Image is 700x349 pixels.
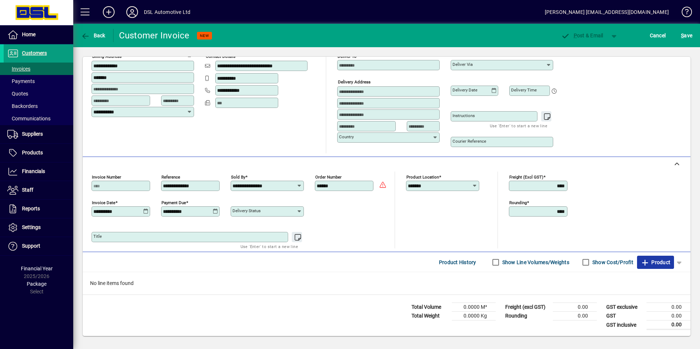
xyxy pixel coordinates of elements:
[144,6,190,18] div: DSL Automotive Ltd
[603,303,647,312] td: GST exclusive
[22,224,41,230] span: Settings
[641,256,670,268] span: Product
[452,312,496,320] td: 0.0000 Kg
[408,312,452,320] td: Total Weight
[509,174,543,180] mat-label: Freight (excl GST)
[184,48,196,60] button: Copy to Delivery address
[4,237,73,255] a: Support
[7,91,28,97] span: Quotes
[4,125,73,143] a: Suppliers
[83,272,690,294] div: No line items found
[4,181,73,199] a: Staff
[22,187,33,193] span: Staff
[453,139,486,144] mat-label: Courier Reference
[406,174,439,180] mat-label: Product location
[4,75,73,87] a: Payments
[647,320,690,330] td: 0.00
[4,87,73,100] a: Quotes
[679,29,694,42] button: Save
[4,162,73,181] a: Financials
[561,33,603,38] span: ost & Email
[681,30,692,41] span: ave
[436,256,479,269] button: Product History
[241,242,298,251] mat-hint: Use 'Enter' to start a new line
[574,33,577,38] span: P
[119,30,190,41] div: Customer Invoice
[22,168,45,174] span: Financials
[502,312,553,320] td: Rounding
[453,62,473,67] mat-label: Deliver via
[439,256,476,268] span: Product History
[22,243,40,249] span: Support
[4,218,73,237] a: Settings
[647,312,690,320] td: 0.00
[553,312,597,320] td: 0.00
[553,303,597,312] td: 0.00
[22,50,47,56] span: Customers
[161,174,180,180] mat-label: Reference
[200,33,209,38] span: NEW
[637,256,674,269] button: Product
[681,33,684,38] span: S
[453,113,475,118] mat-label: Instructions
[603,312,647,320] td: GST
[22,31,36,37] span: Home
[501,259,569,266] label: Show Line Volumes/Weights
[73,29,113,42] app-page-header-button: Back
[452,303,496,312] td: 0.0000 M³
[22,150,43,155] span: Products
[509,200,527,205] mat-label: Rounding
[453,87,477,93] mat-label: Delivery date
[4,144,73,162] a: Products
[676,1,691,25] a: Knowledge Base
[4,63,73,75] a: Invoices
[502,303,553,312] td: Freight (excl GST)
[21,266,53,271] span: Financial Year
[511,87,537,93] mat-label: Delivery time
[545,6,669,18] div: [PERSON_NAME] [EMAIL_ADDRESS][DOMAIN_NAME]
[172,48,184,60] a: View on map
[7,103,38,109] span: Backorders
[22,206,40,211] span: Reports
[7,116,51,121] span: Communications
[603,320,647,330] td: GST inclusive
[408,303,452,312] td: Total Volume
[81,33,105,38] span: Back
[93,234,102,239] mat-label: Title
[650,30,666,41] span: Cancel
[7,66,30,72] span: Invoices
[7,78,35,84] span: Payments
[92,174,121,180] mat-label: Invoice number
[22,131,43,137] span: Suppliers
[232,208,261,213] mat-label: Delivery status
[27,281,46,287] span: Package
[4,100,73,112] a: Backorders
[97,5,120,19] button: Add
[79,29,107,42] button: Back
[4,26,73,44] a: Home
[648,29,668,42] button: Cancel
[557,29,607,42] button: Post & Email
[647,303,690,312] td: 0.00
[231,174,245,180] mat-label: Sold by
[339,134,354,139] mat-label: Country
[92,200,115,205] mat-label: Invoice date
[315,174,342,180] mat-label: Order number
[4,112,73,125] a: Communications
[4,200,73,218] a: Reports
[161,200,186,205] mat-label: Payment due
[591,259,633,266] label: Show Cost/Profit
[490,121,547,130] mat-hint: Use 'Enter' to start a new line
[120,5,144,19] button: Profile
